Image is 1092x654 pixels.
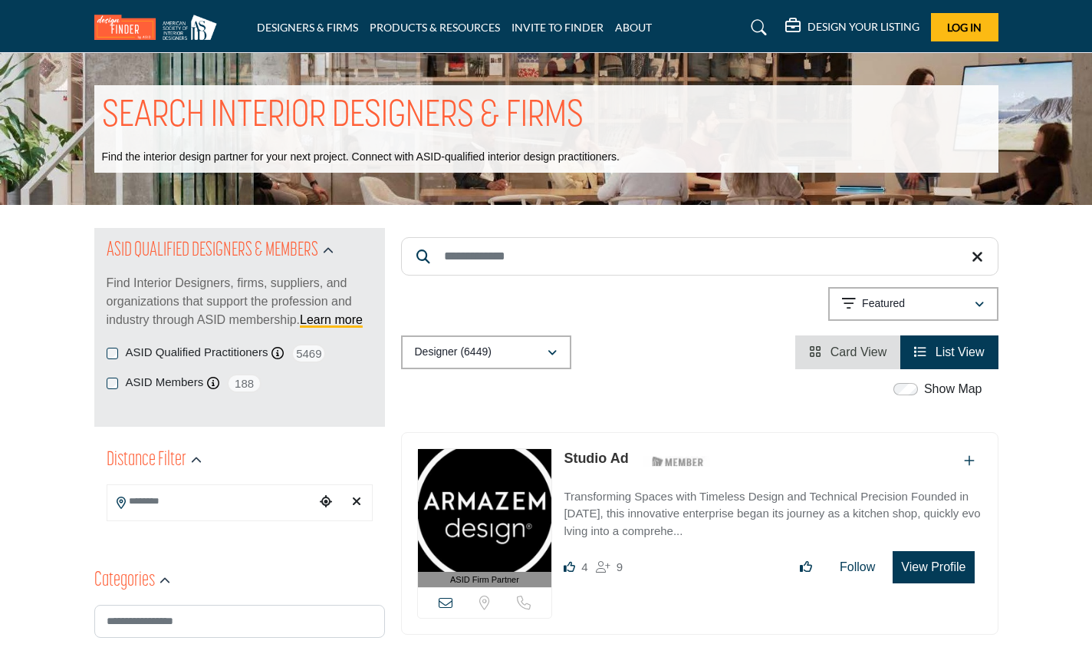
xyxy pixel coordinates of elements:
[831,345,887,358] span: Card View
[345,486,368,519] div: Clear search location
[617,560,623,573] span: 9
[564,561,575,573] i: Likes
[300,313,363,326] a: Learn more
[415,345,492,360] p: Designer (6449)
[564,488,982,540] p: Transforming Spaces with Timeless Design and Technical Precision Founded in [DATE], this innovati...
[809,345,886,358] a: View Card
[564,479,982,540] a: Transforming Spaces with Timeless Design and Technical Precision Founded in [DATE], this innovati...
[102,93,584,140] h1: SEARCH INTERIOR DESIGNERS & FIRMS
[596,558,623,576] div: Followers
[107,447,186,474] h2: Distance Filter
[418,449,552,588] a: ASID Firm Partner
[511,21,604,34] a: INVITE TO FINDER
[107,348,118,359] input: ASID Qualified Practitioners checkbox
[936,345,985,358] span: List View
[418,449,552,572] img: Studio Ad
[790,552,822,583] button: Like listing
[94,15,225,40] img: Site Logo
[795,335,900,369] li: Card View
[314,486,337,519] div: Choose your current location
[828,287,998,321] button: Featured
[107,378,118,389] input: ASID Members checkbox
[107,237,318,265] h2: ASID QUALIFIED DESIGNERS & MEMBERS
[401,335,571,369] button: Designer (6449)
[126,374,204,391] label: ASID Members
[107,487,314,517] input: Search Location
[931,13,998,41] button: Log In
[564,448,628,469] p: Studio Ad
[227,374,261,393] span: 188
[924,380,982,398] label: Show Map
[643,452,712,471] img: ASID Members Badge Icon
[564,451,628,466] a: Studio Ad
[615,21,652,34] a: ABOUT
[914,345,984,358] a: View List
[964,454,975,467] a: Add To List
[785,18,919,37] div: DESIGN YOUR LISTING
[94,605,385,638] input: Search Category
[401,237,998,276] input: Search Keyword
[830,552,885,583] button: Follow
[257,21,358,34] a: DESIGNERS & FIRMS
[736,15,777,40] a: Search
[900,335,998,369] li: List View
[102,150,620,165] p: Find the interior design partner for your next project. Connect with ASID-qualified interior desi...
[450,573,519,586] span: ASID Firm Partner
[107,274,373,329] p: Find Interior Designers, firms, suppliers, and organizations that support the profession and indu...
[807,20,919,34] h5: DESIGN YOUR LISTING
[862,296,905,312] p: Featured
[126,344,268,362] label: ASID Qualified Practitioners
[94,567,155,595] h2: Categories
[581,560,587,573] span: 4
[947,21,982,34] span: Log In
[291,344,326,363] span: 5469
[370,21,500,34] a: PRODUCTS & RESOURCES
[893,551,974,583] button: View Profile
